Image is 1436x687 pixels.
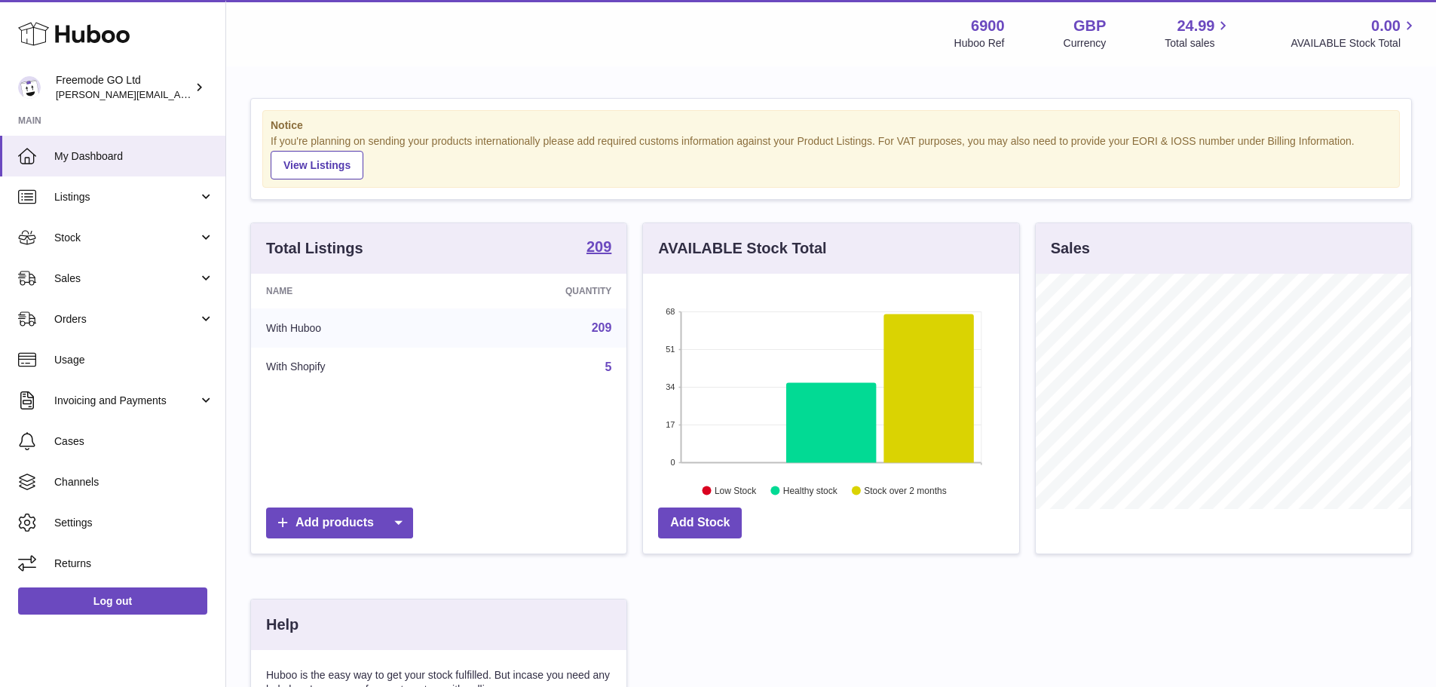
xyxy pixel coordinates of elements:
[592,321,612,334] a: 209
[54,190,198,204] span: Listings
[251,308,454,348] td: With Huboo
[605,360,611,373] a: 5
[54,353,214,367] span: Usage
[666,345,675,354] text: 51
[251,348,454,387] td: With Shopify
[56,88,302,100] span: [PERSON_NAME][EMAIL_ADDRESS][DOMAIN_NAME]
[1064,36,1107,51] div: Currency
[56,73,191,102] div: Freemode GO Ltd
[658,508,742,538] a: Add Stock
[1177,16,1214,36] span: 24.99
[271,118,1392,133] strong: Notice
[1051,238,1090,259] h3: Sales
[18,587,207,615] a: Log out
[666,307,675,316] text: 68
[251,274,454,308] th: Name
[971,16,1005,36] strong: 6900
[54,557,214,571] span: Returns
[715,485,757,495] text: Low Stock
[1165,16,1232,51] a: 24.99 Total sales
[1291,36,1418,51] span: AVAILABLE Stock Total
[54,231,198,245] span: Stock
[783,485,838,495] text: Healthy stock
[1073,16,1106,36] strong: GBP
[954,36,1005,51] div: Huboo Ref
[671,458,675,467] text: 0
[1165,36,1232,51] span: Total sales
[266,615,299,635] h3: Help
[658,238,826,259] h3: AVAILABLE Stock Total
[266,238,363,259] h3: Total Listings
[454,274,627,308] th: Quantity
[54,516,214,530] span: Settings
[271,151,363,179] a: View Listings
[1291,16,1418,51] a: 0.00 AVAILABLE Stock Total
[54,475,214,489] span: Channels
[666,420,675,429] text: 17
[865,485,947,495] text: Stock over 2 months
[266,508,413,538] a: Add products
[54,394,198,408] span: Invoicing and Payments
[586,239,611,254] strong: 209
[54,434,214,449] span: Cases
[586,239,611,257] a: 209
[271,134,1392,179] div: If you're planning on sending your products internationally please add required customs informati...
[666,382,675,391] text: 34
[18,76,41,99] img: lenka.smikniarova@gioteck.com
[54,149,214,164] span: My Dashboard
[1371,16,1401,36] span: 0.00
[54,271,198,286] span: Sales
[54,312,198,327] span: Orders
